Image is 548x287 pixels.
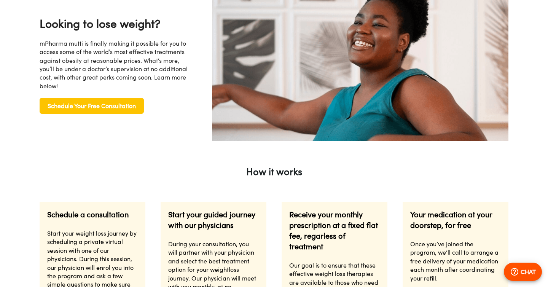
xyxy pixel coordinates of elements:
a: Schedule Your Free Consultation [40,102,144,108]
p: How it works [40,164,508,179]
div: mPharma mutti is finally making it possible for you to access some of the world’s most effective ... [40,39,191,90]
h4: Looking to lose weight? [40,16,191,32]
p: Your medication at your doorstep, for free [410,209,501,231]
p: Receive your monthly prescription at a fixed flat fee, regarless of treatment [289,209,380,252]
span: Schedule Your Free Consultation [48,100,136,111]
button: CHAT [504,263,542,281]
p: Schedule a consultation [47,209,138,220]
button: Schedule Your Free Consultation [40,98,144,114]
span: Once you’ve joined the program, we’ll call to arrange a free delivery of your medication each mon... [410,240,499,282]
p: Start your guided journey with our physicians [168,209,259,231]
p: CHAT [521,267,536,276]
